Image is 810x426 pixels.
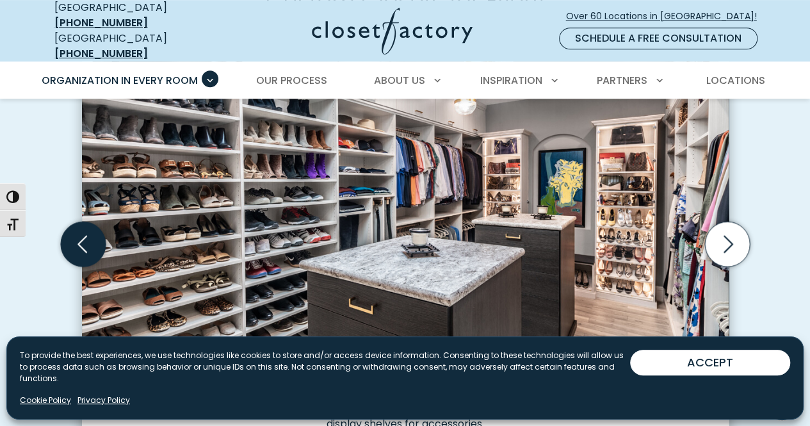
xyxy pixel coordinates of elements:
[56,217,111,272] button: Previous slide
[700,217,755,272] button: Next slide
[630,350,790,375] button: ACCEPT
[54,46,148,61] a: [PHONE_NUMBER]
[20,350,630,384] p: To provide the best experiences, we use technologies like cookies to store and/or access device i...
[565,5,768,28] a: Over 60 Locations in [GEOGRAPHIC_DATA]!
[42,73,198,88] span: Organization in Every Room
[54,15,148,30] a: [PHONE_NUMBER]
[256,73,327,88] span: Our Process
[566,10,767,23] span: Over 60 Locations in [GEOGRAPHIC_DATA]!
[559,28,757,49] a: Schedule a Free Consultation
[480,73,542,88] span: Inspiration
[312,8,473,54] img: Closet Factory Logo
[374,73,425,88] span: About Us
[33,63,778,99] nav: Primary Menu
[82,57,729,394] img: Modern custom closet with dual islands, extensive shoe storage, hanging sections for men’s and wo...
[77,395,130,406] a: Privacy Policy
[54,31,211,61] div: [GEOGRAPHIC_DATA]
[20,395,71,406] a: Cookie Policy
[706,73,765,88] span: Locations
[597,73,647,88] span: Partners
